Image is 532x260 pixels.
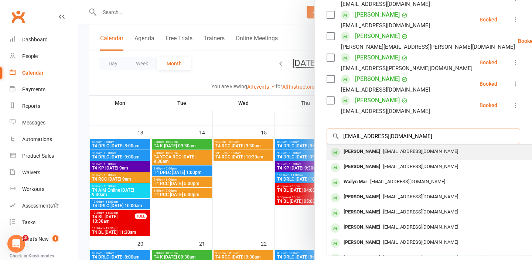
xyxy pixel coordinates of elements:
div: Booked [480,60,497,65]
div: [EMAIL_ADDRESS][DOMAIN_NAME] [341,85,430,95]
div: Reports [22,103,40,109]
iframe: Intercom live chat [7,235,25,253]
div: [PERSON_NAME] [341,207,383,218]
a: Workouts [10,181,78,198]
div: Booked [480,81,497,86]
span: [EMAIL_ADDRESS][DOMAIN_NAME] [370,179,445,184]
div: member [331,148,340,157]
span: 1 [52,235,58,242]
a: Reports [10,98,78,114]
div: [PERSON_NAME] [341,146,383,157]
div: Booked [480,103,497,108]
div: [PERSON_NAME] [341,192,383,202]
div: Product Sales [22,153,54,159]
a: What's New1 [10,231,78,247]
span: [EMAIL_ADDRESS][DOMAIN_NAME] [383,194,458,199]
a: Clubworx [9,7,27,26]
div: What's New [22,236,49,242]
div: member [331,193,340,202]
div: Calendar [22,70,44,76]
div: People [22,53,38,59]
div: Payments [22,86,45,92]
div: [EMAIL_ADDRESS][DOMAIN_NAME] [341,106,430,116]
div: [EMAIL_ADDRESS][PERSON_NAME][DOMAIN_NAME] [341,64,473,73]
a: Dashboard [10,31,78,48]
div: [PERSON_NAME] [341,222,383,233]
a: Payments [10,81,78,98]
div: [PERSON_NAME] [341,161,383,172]
div: Automations [22,136,52,142]
a: Automations [10,131,78,148]
div: member [331,239,340,248]
span: [EMAIL_ADDRESS][DOMAIN_NAME] [383,164,458,169]
a: Calendar [10,65,78,81]
span: [EMAIL_ADDRESS][DOMAIN_NAME] [383,239,458,245]
div: member [331,223,340,233]
div: Workouts [22,186,44,192]
input: Search to add attendees [327,129,520,144]
a: People [10,48,78,65]
span: [EMAIL_ADDRESS][DOMAIN_NAME] [383,209,458,215]
span: 3 [23,235,28,241]
a: Waivers [10,164,78,181]
a: [PERSON_NAME] [355,95,400,106]
div: [EMAIL_ADDRESS][DOMAIN_NAME] [341,21,430,30]
a: [PERSON_NAME] [355,52,400,64]
span: [EMAIL_ADDRESS][DOMAIN_NAME] [383,148,458,154]
div: Tasks [22,219,35,225]
div: member [331,178,340,187]
a: Assessments [10,198,78,214]
a: Messages [10,114,78,131]
a: Tasks [10,214,78,231]
div: Messages [22,120,45,126]
div: Wailyn Mar [341,177,370,187]
a: [PERSON_NAME] [355,73,400,85]
a: Product Sales [10,148,78,164]
a: [PERSON_NAME] [355,9,400,21]
div: member [331,208,340,218]
div: Assessments [22,203,59,209]
div: member [331,163,340,172]
div: Dashboard [22,37,48,42]
a: [PERSON_NAME] [355,30,400,42]
div: Waivers [22,170,40,175]
div: [PERSON_NAME][EMAIL_ADDRESS][PERSON_NAME][DOMAIN_NAME] [341,42,515,52]
div: Booked [480,17,497,22]
span: [EMAIL_ADDRESS][DOMAIN_NAME] [383,254,458,260]
div: [PERSON_NAME] [341,237,383,248]
span: [EMAIL_ADDRESS][DOMAIN_NAME] [383,224,458,230]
